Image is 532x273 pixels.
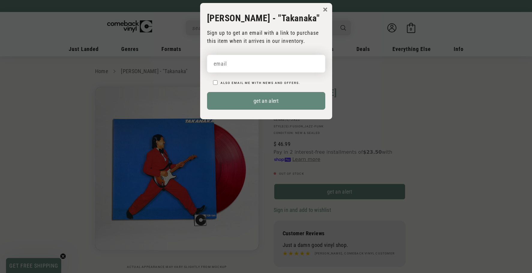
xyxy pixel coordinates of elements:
[221,81,300,85] label: Also email me with news and offers.
[207,29,325,45] p: Sign up to get an email with a link to purchase this item when it arrives in our inventory.
[207,55,325,73] input: email
[207,13,325,23] h3: [PERSON_NAME] - "Takanaka"
[323,5,328,14] button: ×
[207,92,325,110] button: get an alert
